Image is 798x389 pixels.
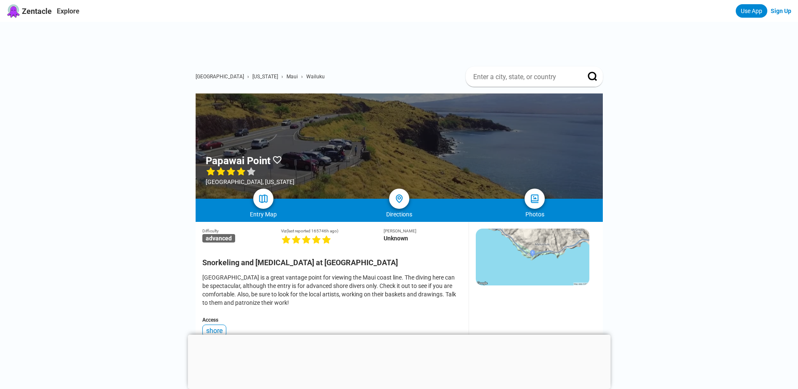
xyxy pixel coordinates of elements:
[206,155,270,167] h1: Papawai Point
[467,211,603,218] div: Photos
[530,194,540,204] img: photos
[202,229,281,233] div: Difficulty
[306,74,325,80] a: Wailuku
[202,317,462,323] div: Access
[22,7,52,16] span: Zentacle
[394,194,404,204] img: directions
[771,8,791,14] a: Sign Up
[202,273,462,307] div: [GEOGRAPHIC_DATA] is a great vantage point for viewing the Maui coast line. The diving here can b...
[384,235,462,242] div: Unknown
[196,74,244,80] a: [GEOGRAPHIC_DATA]
[7,4,20,18] img: Zentacle logo
[389,189,409,209] a: directions
[252,74,278,80] a: [US_STATE]
[7,4,52,18] a: Zentacle logoZentacle
[247,74,249,80] span: ›
[258,194,268,204] img: map
[57,7,80,15] a: Explore
[253,189,273,209] a: map
[188,335,610,387] iframe: Advertisement
[301,74,303,80] span: ›
[281,229,384,233] div: Viz (last reported 165746h ago)
[331,211,467,218] div: Directions
[281,74,283,80] span: ›
[202,234,235,242] span: advanced
[286,74,298,80] a: Maui
[736,4,767,18] a: Use App
[476,229,589,285] img: staticmap
[525,189,545,209] a: photos
[202,253,462,267] h2: Snorkeling and [MEDICAL_DATA] at [GEOGRAPHIC_DATA]
[206,179,294,185] div: [GEOGRAPHIC_DATA], [US_STATE]
[202,22,603,60] iframe: Advertisement
[196,211,331,218] div: Entry Map
[472,72,576,81] input: Enter a city, state, or country
[384,229,462,233] div: [PERSON_NAME]
[202,325,226,337] div: shore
